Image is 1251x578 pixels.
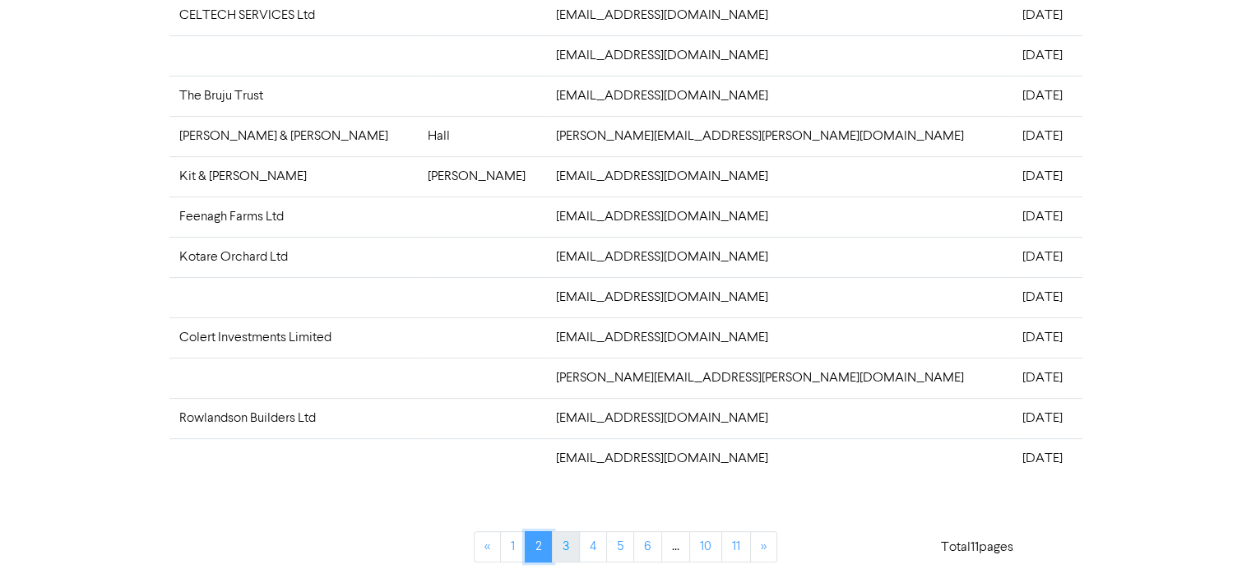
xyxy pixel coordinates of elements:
td: [DATE] [1012,197,1082,237]
td: [DATE] [1012,116,1082,156]
a: Page 5 [606,531,634,562]
td: [EMAIL_ADDRESS][DOMAIN_NAME] [546,156,1012,197]
td: Feenagh Farms Ltd [169,197,419,237]
td: Hall [418,116,546,156]
a: Page 6 [633,531,662,562]
td: [EMAIL_ADDRESS][DOMAIN_NAME] [546,76,1012,116]
a: Page 2 is your current page [525,531,553,562]
td: [EMAIL_ADDRESS][DOMAIN_NAME] [546,237,1012,277]
a: Page 10 [689,531,722,562]
td: [DATE] [1012,398,1082,438]
td: [DATE] [1012,277,1082,317]
td: [DATE] [1012,237,1082,277]
a: » [750,531,777,562]
td: Kit & [PERSON_NAME] [169,156,419,197]
a: « [474,531,501,562]
td: [EMAIL_ADDRESS][DOMAIN_NAME] [546,197,1012,237]
td: [DATE] [1012,438,1082,479]
a: Page 4 [579,531,607,562]
td: [PERSON_NAME] & [PERSON_NAME] [169,116,419,156]
a: Page 11 [721,531,751,562]
td: [EMAIL_ADDRESS][DOMAIN_NAME] [546,398,1012,438]
a: Page 1 [500,531,526,562]
td: Kotare Orchard Ltd [169,237,419,277]
td: [DATE] [1012,35,1082,76]
a: Page 3 [552,531,580,562]
td: [DATE] [1012,76,1082,116]
td: [DATE] [1012,317,1082,358]
iframe: Chat Widget [1169,499,1251,578]
td: [DATE] [1012,156,1082,197]
td: [DATE] [1012,358,1082,398]
td: Rowlandson Builders Ltd [169,398,419,438]
td: [PERSON_NAME][EMAIL_ADDRESS][PERSON_NAME][DOMAIN_NAME] [546,116,1012,156]
td: [EMAIL_ADDRESS][DOMAIN_NAME] [546,35,1012,76]
td: [EMAIL_ADDRESS][DOMAIN_NAME] [546,277,1012,317]
td: [PERSON_NAME][EMAIL_ADDRESS][PERSON_NAME][DOMAIN_NAME] [546,358,1012,398]
td: Colert Investments Limited [169,317,419,358]
td: The Bruju Trust [169,76,419,116]
td: [EMAIL_ADDRESS][DOMAIN_NAME] [546,438,1012,479]
td: [EMAIL_ADDRESS][DOMAIN_NAME] [546,317,1012,358]
p: Total 11 pages [941,538,1013,557]
td: [PERSON_NAME] [418,156,546,197]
